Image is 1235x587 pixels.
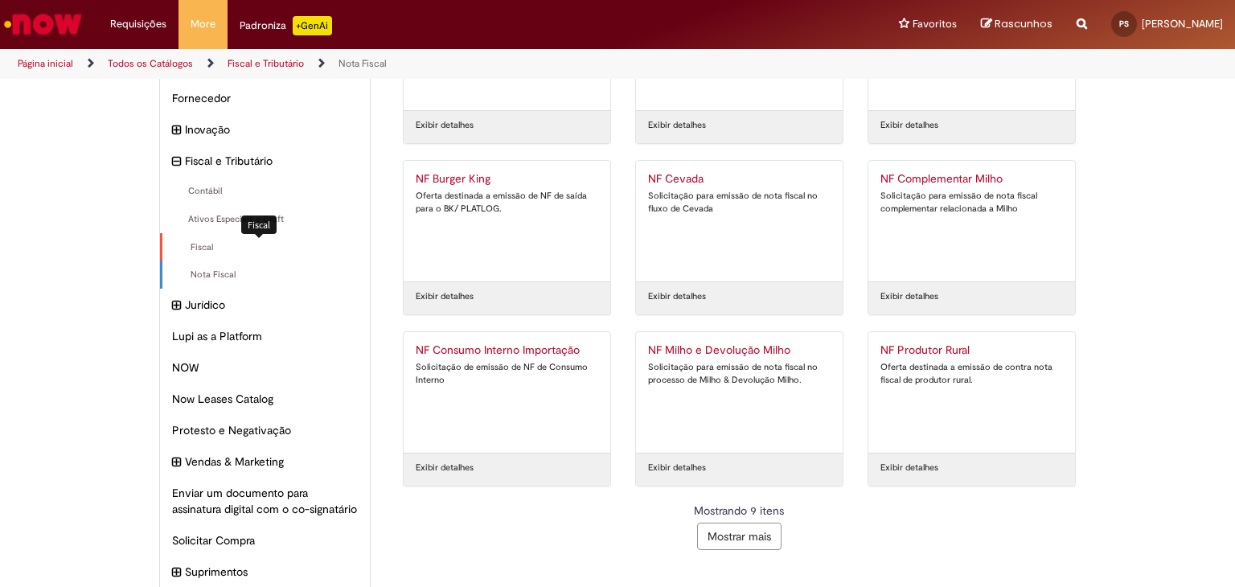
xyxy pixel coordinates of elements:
[172,564,181,581] i: expandir categoria Suprimentos
[160,233,370,262] div: Fiscal
[160,177,370,289] ul: Fiscal e Tributário subcategorias
[416,361,598,386] div: Solicitação de emissão de NF de Consumo Interno
[185,121,358,138] span: Inovação
[404,161,610,281] a: NF Burger King Oferta destinada a emissão de NF de saída para o BK/ PLATLOG.
[160,414,370,446] div: Protesto e Negativação
[172,213,358,226] span: Ativos Especiais e Craft
[18,57,73,70] a: Página inicial
[172,121,181,139] i: expandir categoria Inovação
[160,445,370,478] div: expandir categoria Vendas & Marketing Vendas & Marketing
[636,161,843,281] a: NF Cevada Solicitação para emissão de nota fiscal no fluxo de Cevada
[110,16,166,32] span: Requisições
[648,290,706,303] a: Exibir detalhes
[172,359,358,376] span: NOW
[880,119,938,132] a: Exibir detalhes
[981,17,1052,32] a: Rascunhos
[995,16,1052,31] span: Rascunhos
[880,190,1063,215] div: Solicitação para emissão de nota fiscal complementar relacionada a Milho
[160,113,370,146] div: expandir categoria Inovação Inovação
[160,177,370,206] div: Contábil
[416,462,474,474] a: Exibir detalhes
[172,485,358,517] span: Enviar um documento para assinatura digital com o co-signatário
[880,462,938,474] a: Exibir detalhes
[172,153,181,170] i: recolher categoria Fiscal e Tributário
[913,16,957,32] span: Favoritos
[185,297,358,313] span: Jurídico
[160,261,370,289] div: Nota Fiscal
[172,328,358,344] span: Lupi as a Platform
[416,119,474,132] a: Exibir detalhes
[160,289,370,321] div: expandir categoria Jurídico Jurídico
[648,190,831,215] div: Solicitação para emissão de nota fiscal no fluxo de Cevada
[160,351,370,384] div: NOW
[403,503,1077,519] div: Mostrando 9 itens
[880,290,938,303] a: Exibir detalhes
[108,57,193,70] a: Todos os Catálogos
[160,477,370,525] div: Enviar um documento para assinatura digital com o co-signatário
[338,57,387,70] a: Nota Fiscal
[648,173,831,186] h2: NF Cevada
[416,173,598,186] h2: NF Burger King
[404,332,610,453] a: NF Consumo Interno Importação Solicitação de emissão de NF de Consumo Interno
[174,269,358,281] span: Nota Fiscal
[880,361,1063,386] div: Oferta destinada a emissão de contra nota fiscal de produtor rural.
[160,145,370,177] div: recolher categoria Fiscal e Tributário Fiscal e Tributário
[1119,18,1129,29] span: PS
[293,16,332,35] p: +GenAi
[185,564,358,580] span: Suprimentos
[12,49,811,79] ul: Trilhas de página
[160,383,370,415] div: Now Leases Catalog
[868,161,1075,281] a: NF Complementar Milho Solicitação para emissão de nota fiscal complementar relacionada a Milho
[880,344,1063,357] h2: NF Produtor Rural
[160,320,370,352] div: Lupi as a Platform
[880,173,1063,186] h2: NF Complementar Milho
[1142,17,1223,31] span: [PERSON_NAME]
[697,523,782,550] button: Mostrar mais
[240,16,332,35] div: Padroniza
[241,216,277,234] div: Fiscal
[416,344,598,357] h2: NF Consumo Interno Importação
[174,241,358,254] span: Fiscal
[172,90,358,106] span: Fornecedor
[185,153,358,169] span: Fiscal e Tributário
[172,391,358,407] span: Now Leases Catalog
[160,82,370,114] div: Fornecedor
[648,119,706,132] a: Exibir detalhes
[648,344,831,357] h2: NF Milho e Devolução Milho
[416,290,474,303] a: Exibir detalhes
[2,8,84,40] img: ServiceNow
[172,185,358,198] span: Contábil
[228,57,304,70] a: Fiscal e Tributário
[648,361,831,386] div: Solicitação para emissão de nota fiscal no processo de Milho & Devolução Milho.
[172,454,181,471] i: expandir categoria Vendas & Marketing
[636,332,843,453] a: NF Milho e Devolução Milho Solicitação para emissão de nota fiscal no processo de Milho & Devoluç...
[416,190,598,215] div: Oferta destinada a emissão de NF de saída para o BK/ PLATLOG.
[172,422,358,438] span: Protesto e Negativação
[185,454,358,470] span: Vendas & Marketing
[160,205,370,234] div: Ativos Especiais e Craft
[191,16,215,32] span: More
[172,532,358,548] span: Solicitar Compra
[160,524,370,556] div: Solicitar Compra
[172,297,181,314] i: expandir categoria Jurídico
[648,462,706,474] a: Exibir detalhes
[868,332,1075,453] a: NF Produtor Rural Oferta destinada a emissão de contra nota fiscal de produtor rural.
